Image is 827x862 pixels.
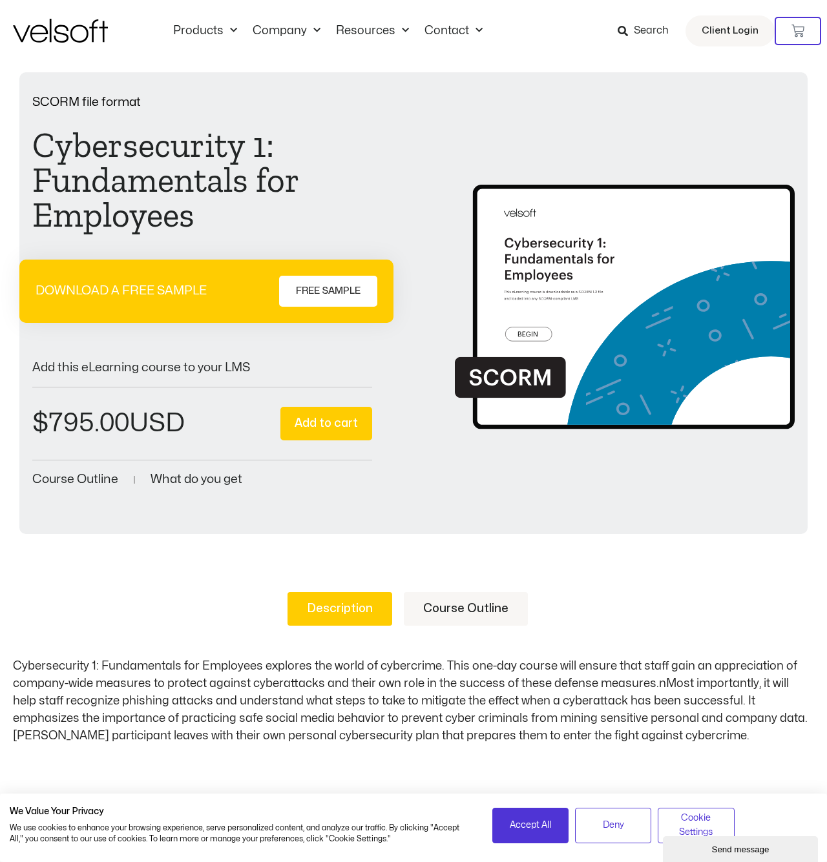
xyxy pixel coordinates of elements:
p: We use cookies to enhance your browsing experience, serve personalized content, and analyze our t... [10,823,473,845]
span: Accept All [510,818,551,832]
span: Search [634,23,669,39]
p: Cybersecurity 1: Fundamentals for Employees explores the world of cybercrime. This one-day course... [13,657,814,744]
button: Deny all cookies [575,808,651,843]
nav: Menu [165,24,490,38]
p: SCORM file format [32,96,372,108]
a: Course Outline [404,592,528,626]
span: FREE SAMPLE [296,283,361,299]
a: Client Login [686,15,775,46]
a: Course Outline [32,473,118,486]
a: Description [288,592,392,626]
a: ContactMenu Toggle [417,24,490,38]
iframe: chat widget [663,834,821,862]
a: CompanyMenu Toggle [245,24,328,38]
a: FREE SAMPLE [279,276,377,307]
img: Velsoft Training Materials [13,19,108,43]
span: Client Login [702,23,759,39]
h1: Cybersecurity 1: Fundamentals for Employees [32,128,372,232]
a: What do you get [151,473,242,486]
button: Add to cart [280,407,372,441]
bdi: 795.00 [32,411,129,436]
span: $ [32,411,48,436]
p: Add this eLearning course to your LMS [32,362,372,374]
img: Second Product Image [455,145,795,440]
span: Cookie Settings [666,811,726,840]
button: Accept all cookies [492,808,569,843]
a: ResourcesMenu Toggle [328,24,417,38]
h2: We Value Your Privacy [10,806,473,817]
a: ProductsMenu Toggle [165,24,245,38]
span: Deny [603,818,624,832]
p: DOWNLOAD A FREE SAMPLE [36,285,207,297]
button: Adjust cookie preferences [658,808,734,843]
a: Search [618,20,678,42]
